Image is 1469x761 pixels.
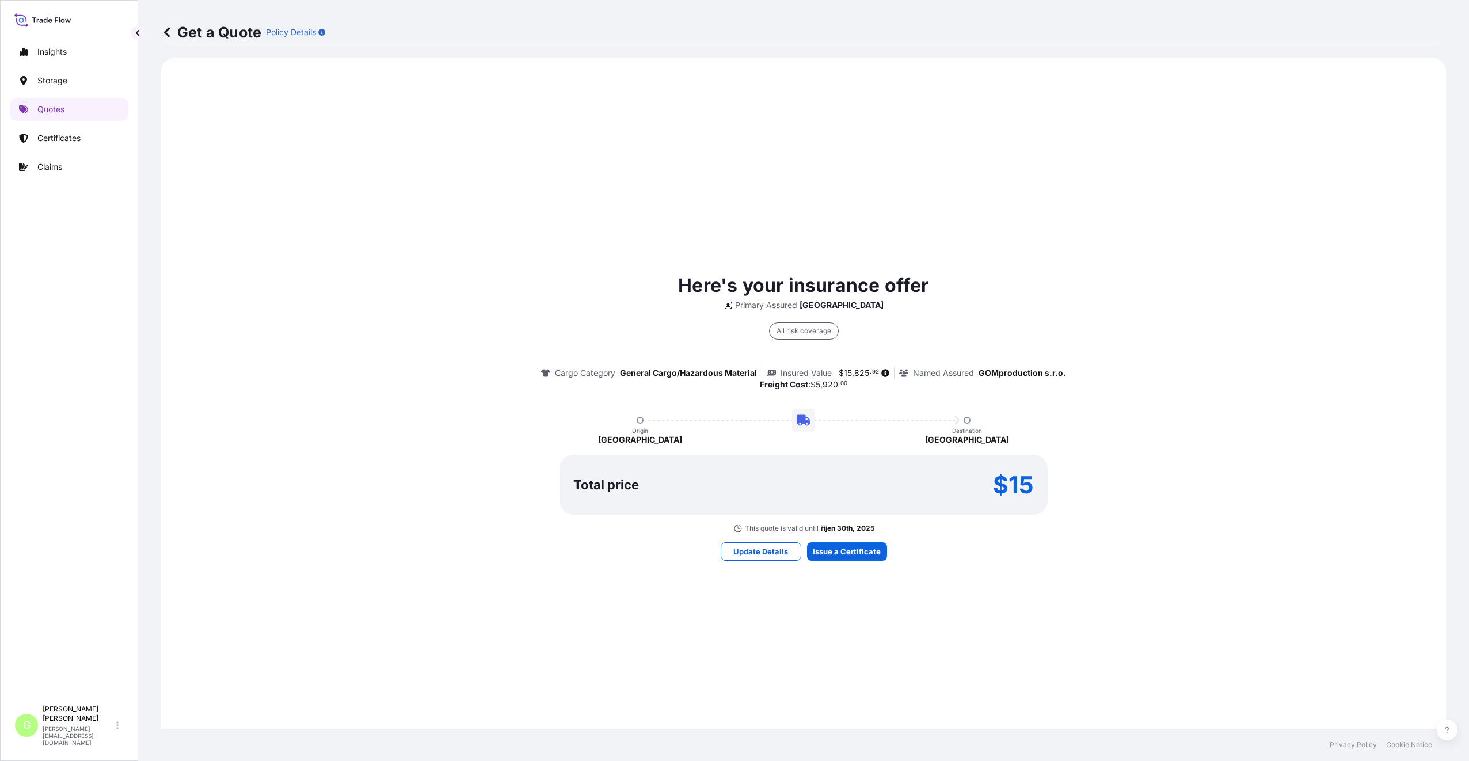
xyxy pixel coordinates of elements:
p: Issue a Certificate [813,546,881,557]
span: $ [839,369,844,377]
p: This quote is valid until [745,524,819,533]
b: Freight Cost [760,379,808,389]
a: Insights [10,40,128,63]
p: [GEOGRAPHIC_DATA] [800,299,884,311]
a: Privacy Policy [1330,740,1377,749]
a: Claims [10,155,128,178]
p: Certificates [37,132,81,144]
span: G [23,720,31,731]
p: Storage [37,75,67,86]
span: 15 [844,369,852,377]
a: Certificates [10,127,128,150]
p: General Cargo/Hazardous Material [620,367,757,379]
p: Primary Assured [735,299,797,311]
p: : [760,379,848,390]
span: . [839,382,840,386]
span: 825 [854,369,869,377]
p: Origin [632,427,648,434]
p: Destination [952,427,982,434]
p: [GEOGRAPHIC_DATA] [598,434,682,446]
p: [GEOGRAPHIC_DATA] [925,434,1009,446]
span: 5 [816,380,820,389]
a: Cookie Notice [1386,740,1432,749]
p: $15 [993,475,1034,494]
p: [PERSON_NAME] [PERSON_NAME] [43,705,114,723]
a: Quotes [10,98,128,121]
p: Insured Value [781,367,832,379]
p: [PERSON_NAME][EMAIL_ADDRESS][DOMAIN_NAME] [43,725,114,746]
span: , [820,380,823,389]
p: Update Details [733,546,788,557]
span: 920 [823,380,838,389]
p: Insights [37,46,67,58]
div: All risk coverage [769,322,839,340]
span: 92 [872,370,879,374]
p: Policy Details [266,26,316,38]
p: Here's your insurance offer [678,272,928,299]
span: 00 [840,382,847,386]
p: Named Assured [913,367,974,379]
p: Total price [573,479,639,490]
p: Cargo Category [555,367,615,379]
span: . [870,370,871,374]
p: Get a Quote [161,23,261,41]
button: Issue a Certificate [807,542,887,561]
p: říjen 30th, 2025 [821,524,874,533]
a: Storage [10,69,128,92]
button: Update Details [721,542,801,561]
p: Claims [37,161,62,173]
span: $ [810,380,816,389]
span: , [852,369,854,377]
p: Quotes [37,104,64,115]
p: GOMproduction s.r.o. [979,367,1066,379]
